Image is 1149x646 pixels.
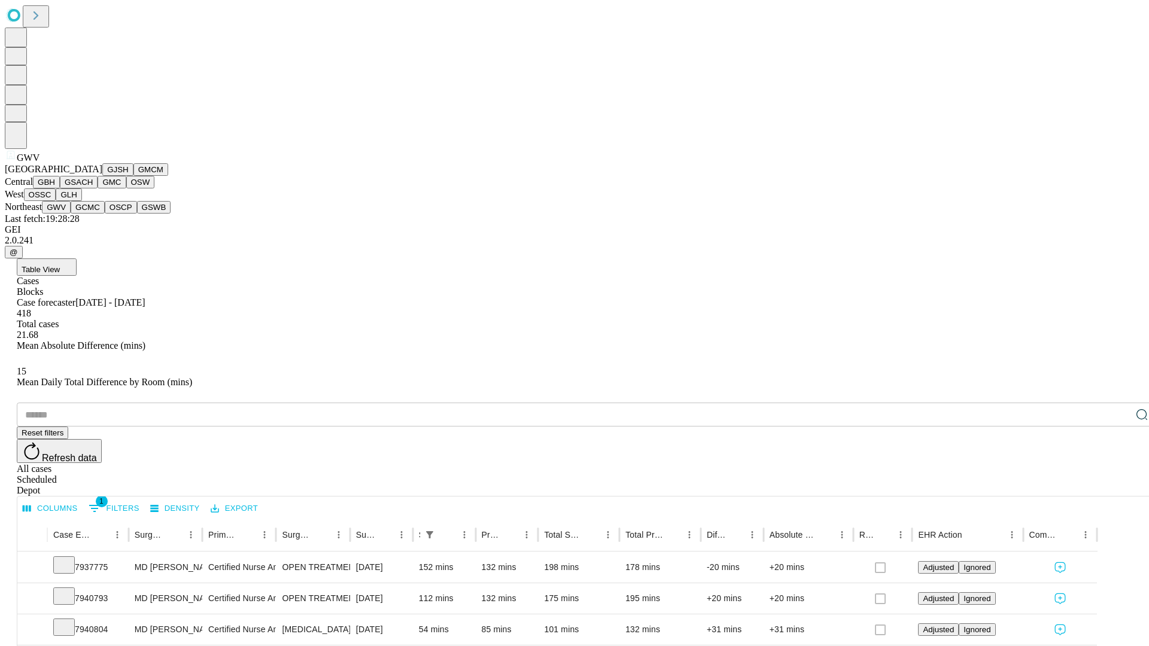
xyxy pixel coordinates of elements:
[923,594,954,603] span: Adjusted
[22,265,60,274] span: Table View
[1004,526,1020,543] button: Menu
[770,552,847,583] div: +20 mins
[86,499,142,518] button: Show filters
[208,530,238,540] div: Primary Service
[918,623,959,636] button: Adjusted
[482,530,501,540] div: Predicted In Room Duration
[876,526,892,543] button: Sort
[918,592,959,605] button: Adjusted
[5,202,42,212] span: Northeast
[482,614,533,645] div: 85 mins
[71,201,105,214] button: GCMC
[959,623,995,636] button: Ignored
[918,530,962,540] div: EHR Action
[5,164,102,174] span: [GEOGRAPHIC_DATA]
[707,583,758,614] div: +20 mins
[770,583,847,614] div: +20 mins
[923,563,954,572] span: Adjusted
[356,583,407,614] div: [DATE]
[282,614,344,645] div: [MEDICAL_DATA] LEG,KNEE, ANKLE DEEP
[5,224,1144,235] div: GEI
[53,614,123,645] div: 7940804
[625,614,695,645] div: 132 mins
[282,530,312,540] div: Surgery Name
[17,330,38,340] span: 21.68
[53,583,123,614] div: 7940793
[135,583,196,614] div: MD [PERSON_NAME] [PERSON_NAME] Md
[17,377,192,387] span: Mean Daily Total Difference by Room (mins)
[959,592,995,605] button: Ignored
[53,552,123,583] div: 7937775
[5,189,24,199] span: West
[5,235,1144,246] div: 2.0.241
[17,258,77,276] button: Table View
[439,526,456,543] button: Sort
[859,530,875,540] div: Resolved in EHR
[544,614,613,645] div: 101 mins
[419,583,470,614] div: 112 mins
[17,308,31,318] span: 418
[135,552,196,583] div: MD [PERSON_NAME] [PERSON_NAME] Md
[518,526,535,543] button: Menu
[419,552,470,583] div: 152 mins
[147,499,203,518] button: Density
[356,614,407,645] div: [DATE]
[376,526,393,543] button: Sort
[282,583,344,614] div: OPEN TREATMENT FRACTURE OF RADIUS
[24,188,56,201] button: OSSC
[625,583,695,614] div: 195 mins
[17,297,75,307] span: Case forecaster
[239,526,256,543] button: Sort
[208,552,270,583] div: Certified Nurse Anesthetist
[5,246,23,258] button: @
[133,163,168,176] button: GMCM
[356,552,407,583] div: [DATE]
[707,614,758,645] div: +31 mins
[681,526,698,543] button: Menu
[482,583,533,614] div: 132 mins
[137,201,171,214] button: GSWB
[963,563,990,572] span: Ignored
[208,614,270,645] div: Certified Nurse Anesthetist
[419,530,420,540] div: Scheduled In Room Duration
[282,552,344,583] div: OPEN TREATMENT [MEDICAL_DATA] INTERMEDULLARY ROD
[456,526,473,543] button: Menu
[98,176,126,188] button: GMC
[5,176,33,187] span: Central
[770,530,816,540] div: Absolute Difference
[17,340,145,351] span: Mean Absolute Difference (mins)
[105,201,137,214] button: OSCP
[664,526,681,543] button: Sort
[135,530,165,540] div: Surgeon Name
[544,530,582,540] div: Total Scheduled Duration
[892,526,909,543] button: Menu
[393,526,410,543] button: Menu
[963,594,990,603] span: Ignored
[17,153,39,163] span: GWV
[356,530,375,540] div: Surgery Date
[963,526,980,543] button: Sort
[330,526,347,543] button: Menu
[208,583,270,614] div: Certified Nurse Anesthetist
[817,526,834,543] button: Sort
[923,625,954,634] span: Adjusted
[17,439,102,463] button: Refresh data
[20,499,81,518] button: Select columns
[75,297,145,307] span: [DATE] - [DATE]
[10,248,18,257] span: @
[834,526,850,543] button: Menu
[135,614,196,645] div: MD [PERSON_NAME] [PERSON_NAME] Md
[17,426,68,439] button: Reset filters
[544,583,613,614] div: 175 mins
[183,526,199,543] button: Menu
[419,614,470,645] div: 54 mins
[482,552,533,583] div: 132 mins
[421,526,438,543] div: 1 active filter
[314,526,330,543] button: Sort
[126,176,155,188] button: OSW
[23,557,41,578] button: Expand
[1029,530,1059,540] div: Comments
[421,526,438,543] button: Show filters
[33,176,60,188] button: GBH
[92,526,109,543] button: Sort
